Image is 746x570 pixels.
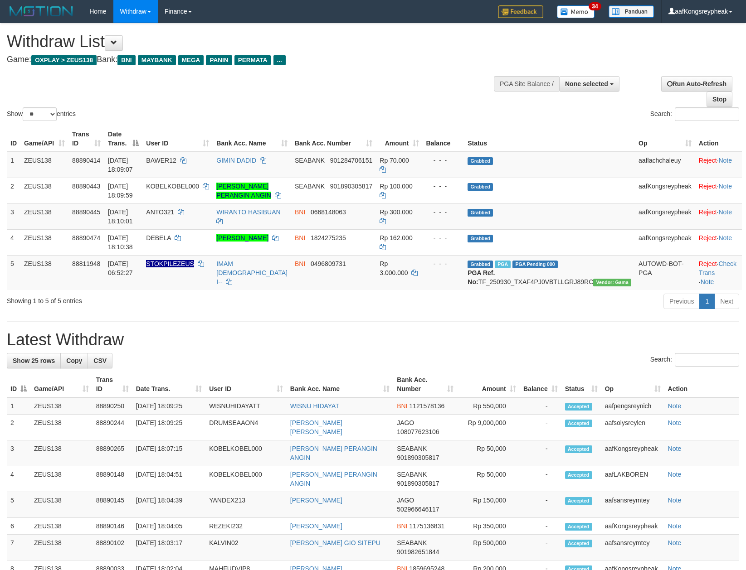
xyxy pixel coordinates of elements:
td: KOBELKOBEL000 [205,440,287,466]
span: Copy 0496809731 to clipboard [311,260,346,267]
span: DEBELA [146,234,171,242]
span: Grabbed [468,261,493,268]
td: KALVIN02 [205,535,287,560]
a: Reject [699,208,717,216]
td: 3 [7,440,30,466]
td: Rp 50,000 [457,440,520,466]
td: ZEUS138 [30,397,93,415]
a: Note [718,157,732,164]
td: ZEUS138 [30,466,93,492]
a: WIRANTO HASIBUAN [216,208,280,216]
span: Nama rekening ada tanda titik/strip, harap diedit [146,260,194,267]
a: [PERSON_NAME] [PERSON_NAME] [290,419,342,435]
td: aafKongsreypheak [601,518,664,535]
span: Copy 901982651844 to clipboard [397,548,439,556]
td: TF_250930_TXAF4PJ0VBTLLGRJ89RC [464,255,635,290]
td: - [520,440,561,466]
td: 5 [7,255,20,290]
a: IMAM [DEMOGRAPHIC_DATA] I-- [216,260,288,285]
span: BNI [397,522,407,530]
th: Trans ID: activate to sort column ascending [93,372,132,397]
span: Accepted [565,471,592,479]
a: Next [714,294,739,309]
td: ZEUS138 [30,518,93,535]
span: Copy 108077623106 to clipboard [397,428,439,435]
a: 1 [699,294,715,309]
span: 88890474 [72,234,100,242]
th: Balance: activate to sort column ascending [520,372,561,397]
a: Reject [699,183,717,190]
td: [DATE] 18:03:17 [132,535,205,560]
a: Stop [707,92,732,107]
label: Show entries [7,107,76,121]
td: [DATE] 18:09:25 [132,415,205,440]
td: 88890148 [93,466,132,492]
input: Search: [675,353,739,367]
a: [PERSON_NAME] [216,234,268,242]
a: Note [718,234,732,242]
span: [DATE] 18:09:59 [108,183,133,199]
span: JAGO [397,497,414,504]
span: Copy 901890305817 to clipboard [330,183,372,190]
span: Accepted [565,497,592,505]
span: 88890414 [72,157,100,164]
th: Status: activate to sort column ascending [561,372,601,397]
label: Search: [650,353,739,367]
span: PGA Pending [512,261,558,268]
h4: Game: Bank: [7,55,488,64]
div: - - - [426,208,461,217]
b: PGA Ref. No: [468,269,495,285]
span: MAYBANK [138,55,176,65]
th: Action [664,372,739,397]
a: Reject [699,260,717,267]
span: BNI [295,260,305,267]
a: Note [668,445,682,452]
td: ZEUS138 [20,152,68,178]
td: 1 [7,152,20,178]
td: DRUMSEAAON4 [205,415,287,440]
span: Copy 901890305817 to clipboard [397,480,439,487]
a: Copy [60,353,88,368]
td: REZEKI232 [205,518,287,535]
th: User ID: activate to sort column ascending [142,126,213,152]
td: 88890244 [93,415,132,440]
h1: Withdraw List [7,33,488,51]
span: Marked by aafsreyleap [495,261,511,268]
span: Copy 901284706151 to clipboard [330,157,372,164]
td: aafpengsreynich [601,397,664,415]
th: Bank Acc. Number: activate to sort column ascending [393,372,457,397]
td: Rp 550,000 [457,397,520,415]
span: Show 25 rows [13,357,55,364]
span: Copy 1121578136 to clipboard [409,402,444,410]
span: None selected [565,80,608,87]
span: Rp 100.000 [380,183,412,190]
td: - [520,492,561,518]
td: 5 [7,492,30,518]
td: · [695,203,742,229]
td: [DATE] 18:04:51 [132,466,205,492]
td: Rp 50,000 [457,466,520,492]
td: ZEUS138 [30,415,93,440]
a: Note [668,402,682,410]
span: PERMATA [234,55,271,65]
span: Vendor URL: https://trx31.1velocity.biz [593,279,631,286]
span: Copy 1175136831 to clipboard [409,522,444,530]
td: Rp 9,000,000 [457,415,520,440]
td: 88890102 [93,535,132,560]
td: aafsolysreylen [601,415,664,440]
span: Copy 0668148063 to clipboard [311,208,346,216]
td: KOBELKOBEL000 [205,466,287,492]
label: Search: [650,107,739,121]
a: Note [668,522,682,530]
td: Rp 500,000 [457,535,520,560]
span: Grabbed [468,209,493,217]
a: Note [668,497,682,504]
span: Accepted [565,445,592,453]
div: - - - [426,259,461,268]
span: Copy [66,357,82,364]
th: User ID: activate to sort column ascending [205,372,287,397]
span: [DATE] 18:09:07 [108,157,133,173]
td: 1 [7,397,30,415]
div: Showing 1 to 5 of 5 entries [7,293,304,305]
span: Copy 901890305817 to clipboard [397,454,439,461]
